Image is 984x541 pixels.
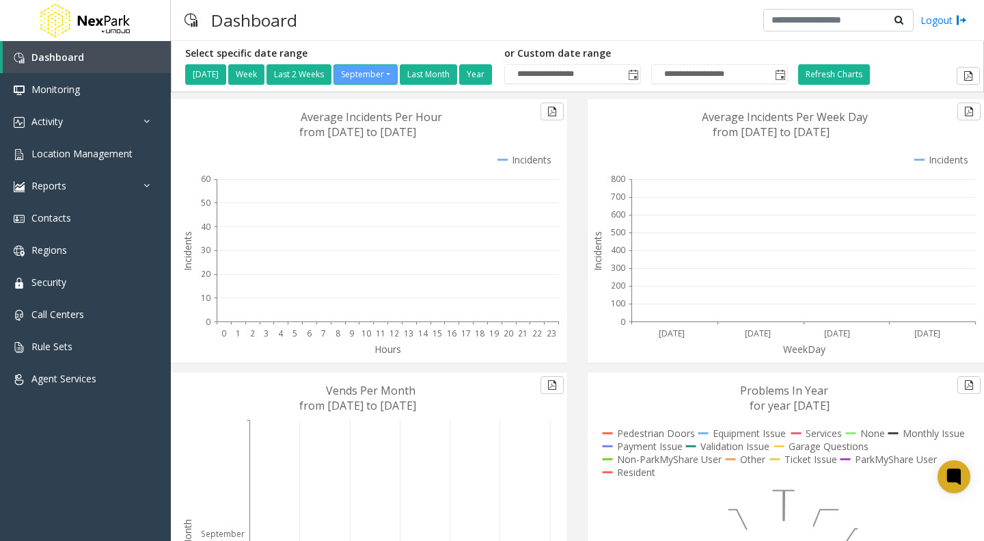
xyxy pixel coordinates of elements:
text: Problems In Year [740,383,828,398]
text: 5 [292,328,297,339]
text: 13 [404,328,413,339]
text: [DATE] [824,328,850,339]
span: Reports [31,179,66,192]
text: 14 [418,328,428,339]
text: 17 [461,328,471,339]
a: Logout [920,13,967,27]
img: 'icon' [14,149,25,160]
h5: Select specific date range [185,48,494,60]
text: 23 [547,328,556,339]
text: 100 [611,298,625,309]
text: [DATE] [745,328,771,339]
text: 20 [504,328,513,339]
text: [DATE] [659,328,685,339]
text: 60 [201,173,210,185]
text: 7 [321,328,326,339]
button: Refresh Charts [798,64,870,85]
a: Dashboard [3,41,171,73]
text: WeekDay [783,343,826,356]
text: 21 [518,328,528,339]
span: Contacts [31,211,71,224]
text: Average Incidents Per Hour [301,109,442,124]
button: Export to pdf [957,376,981,394]
img: 'icon' [14,213,25,224]
text: 10 [361,328,371,339]
button: Year [459,64,492,85]
span: Regions [31,243,67,256]
text: for year [DATE] [750,398,830,413]
span: Rule Sets [31,340,72,353]
text: Vends Per Month [326,383,415,398]
img: 'icon' [14,181,25,192]
text: 9 [349,328,354,339]
img: 'icon' [14,117,25,128]
img: 'icon' [14,310,25,321]
button: Export to pdf [957,103,981,120]
img: 'icon' [14,342,25,353]
button: Export to pdf [541,103,564,120]
span: Security [31,276,66,289]
text: 1 [236,328,241,339]
button: [DATE] [185,64,226,85]
text: 19 [489,328,499,339]
text: 0 [221,328,226,339]
img: 'icon' [14,85,25,96]
text: 40 [201,221,210,233]
span: Activity [31,115,63,128]
span: Monitoring [31,83,80,96]
text: 0 [206,316,210,328]
text: 400 [611,244,625,256]
text: 18 [475,328,484,339]
text: 16 [447,328,456,339]
img: logout [956,13,967,27]
text: Hours [374,343,401,356]
button: Week [228,64,264,85]
text: 8 [336,328,340,339]
button: September [333,64,398,85]
text: 800 [611,173,625,185]
text: 50 [201,197,210,209]
span: Dashboard [31,51,84,64]
button: Export to pdf [541,376,564,394]
button: Last 2 Weeks [266,64,331,85]
span: Toggle popup [772,65,787,84]
img: 'icon' [14,374,25,385]
text: 2 [250,328,255,339]
text: 22 [532,328,542,339]
text: 0 [620,316,625,328]
text: 10 [201,292,210,304]
text: September [201,528,245,540]
text: from [DATE] to [DATE] [299,398,416,413]
text: Incidents [181,231,194,271]
text: 20 [201,268,210,280]
text: from [DATE] to [DATE] [713,124,830,140]
text: 300 [611,262,625,274]
h3: Dashboard [204,3,304,37]
button: Last Month [400,64,457,85]
img: 'icon' [14,246,25,256]
button: Export to pdf [957,67,980,85]
img: 'icon' [14,278,25,289]
text: 600 [611,209,625,220]
span: Call Centers [31,308,84,321]
text: 30 [201,244,210,256]
text: 3 [264,328,269,339]
text: Incidents [591,231,604,271]
text: 6 [307,328,312,339]
img: 'icon' [14,53,25,64]
text: 11 [376,328,385,339]
text: 700 [611,191,625,202]
text: from [DATE] to [DATE] [299,124,416,140]
span: Agent Services [31,372,96,385]
text: 4 [278,328,284,339]
h5: or Custom date range [504,48,788,60]
text: 500 [611,226,625,238]
text: 200 [611,280,625,291]
text: 15 [433,328,442,339]
span: Toggle popup [625,65,640,84]
text: Average Incidents Per Week Day [702,109,868,124]
span: Location Management [31,147,133,160]
img: pageIcon [184,3,197,37]
text: 12 [389,328,399,339]
text: [DATE] [914,328,940,339]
